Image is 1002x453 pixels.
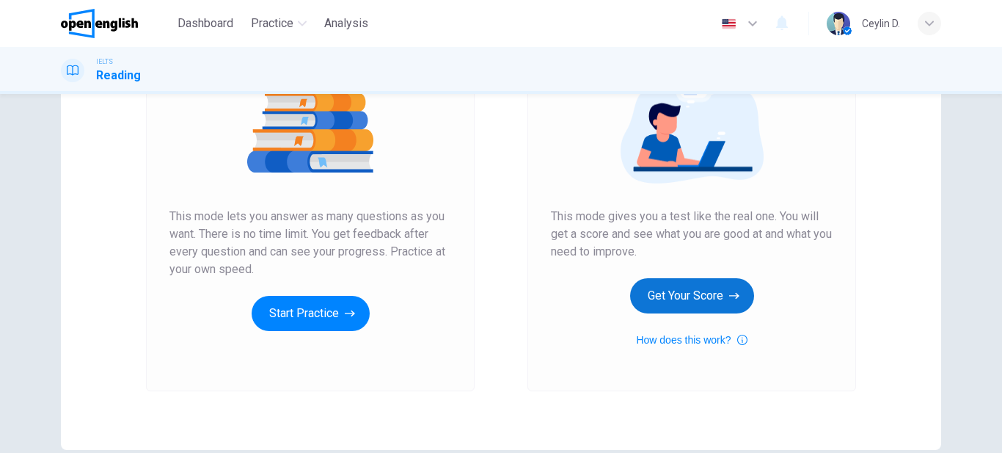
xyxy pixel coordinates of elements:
[96,67,141,84] h1: Reading
[169,208,451,278] span: This mode lets you answer as many questions as you want. There is no time limit. You get feedback...
[61,9,172,38] a: OpenEnglish logo
[61,9,138,38] img: OpenEnglish logo
[245,10,312,37] button: Practice
[827,12,850,35] img: Profile picture
[318,10,374,37] button: Analysis
[551,208,833,261] span: This mode gives you a test like the real one. You will get a score and see what you are good at a...
[630,278,754,314] button: Get Your Score
[251,15,293,32] span: Practice
[324,15,368,32] span: Analysis
[862,15,900,32] div: Ceylin D.
[172,10,239,37] button: Dashboard
[720,18,738,29] img: en
[178,15,233,32] span: Dashboard
[636,331,747,349] button: How does this work?
[96,57,113,67] span: IELTS
[252,296,370,331] button: Start Practice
